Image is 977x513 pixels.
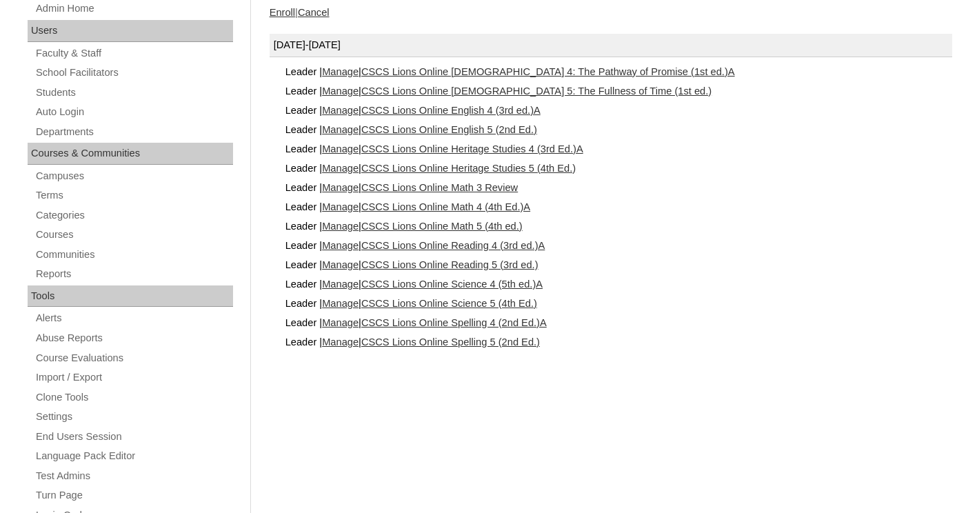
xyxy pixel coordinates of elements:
[28,143,233,165] div: Courses & Communities
[283,294,952,313] div: Leader | |
[34,389,233,406] a: Clone Tools
[298,7,330,18] a: Cancel
[361,163,576,174] a: CSCS Lions Online Heritage Studies 5 (4th Ed.)
[283,159,952,178] div: Leader | |
[361,66,735,77] a: CSCS Lions Online [DEMOGRAPHIC_DATA] 4: The Pathway of Promise (1st ed.)A
[283,332,952,352] div: Leader | |
[283,101,952,120] div: Leader | |
[34,64,233,81] a: School Facilitators
[322,221,359,232] a: Manage
[28,285,233,308] div: Tools
[322,201,359,212] a: Manage
[322,182,359,193] a: Manage
[34,187,233,204] a: Terms
[322,336,359,348] a: Manage
[34,226,233,243] a: Courses
[270,7,295,18] a: Enroll
[361,259,538,270] a: CSCS Lions Online Reading 5 (3rd ed.)
[34,487,233,504] a: Turn Page
[283,178,952,197] div: Leader | |
[361,85,712,97] a: CSCS Lions Online [DEMOGRAPHIC_DATA] 5: The Fullness of Time (1st ed.)
[322,124,359,135] a: Manage
[34,103,233,121] a: Auto Login
[361,143,583,154] a: CSCS Lions Online Heritage Studies 4 (3rd Ed.)A
[361,182,518,193] a: CSCS Lions Online Math 3 Review
[34,265,233,283] a: Reports
[361,221,523,232] a: CSCS Lions Online Math 5 (4th ed.)
[34,369,233,386] a: Import / Export
[34,467,233,485] a: Test Admins
[361,201,530,212] a: CSCS Lions Online Math 4 (4th Ed.)A
[28,20,233,42] div: Users
[34,447,233,465] a: Language Pack Editor
[283,313,952,332] div: Leader | |
[34,45,233,62] a: Faculty & Staff
[283,62,952,81] div: Leader | |
[361,105,541,116] a: CSCS Lions Online English 4 (3rd ed.)A
[283,197,952,217] div: Leader | |
[283,274,952,294] div: Leader | |
[34,168,233,185] a: Campuses
[361,317,547,328] a: CSCS Lions Online Spelling 4 (2nd Ed.)A
[34,207,233,224] a: Categories
[34,123,233,141] a: Departments
[34,84,233,101] a: Students
[361,336,540,348] a: CSCS Lions Online Spelling 5 (2nd Ed.)
[322,298,359,309] a: Manage
[283,139,952,159] div: Leader | |
[322,317,359,328] a: Manage
[283,217,952,236] div: Leader | |
[34,310,233,327] a: Alerts
[34,408,233,425] a: Settings
[322,66,359,77] a: Manage
[283,255,952,274] div: Leader | |
[361,279,543,290] a: CSCS Lions Online Science 4 (5th ed.)A
[34,330,233,347] a: Abuse Reports
[34,428,233,445] a: End Users Session
[322,240,359,251] a: Manage
[270,6,952,20] div: |
[283,120,952,139] div: Leader | |
[322,279,359,290] a: Manage
[322,163,359,174] a: Manage
[361,240,545,251] a: CSCS Lions Online Reading 4 (3rd ed.)A
[34,350,233,367] a: Course Evaluations
[322,143,359,154] a: Manage
[270,34,952,57] div: [DATE]-[DATE]
[34,246,233,263] a: Communities
[322,85,359,97] a: Manage
[322,105,359,116] a: Manage
[361,298,537,309] a: CSCS Lions Online Science 5 (4th Ed.)
[283,236,952,255] div: Leader | |
[322,259,359,270] a: Manage
[361,124,537,135] a: CSCS Lions Online English 5 (2nd Ed.)
[283,81,952,101] div: Leader | |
